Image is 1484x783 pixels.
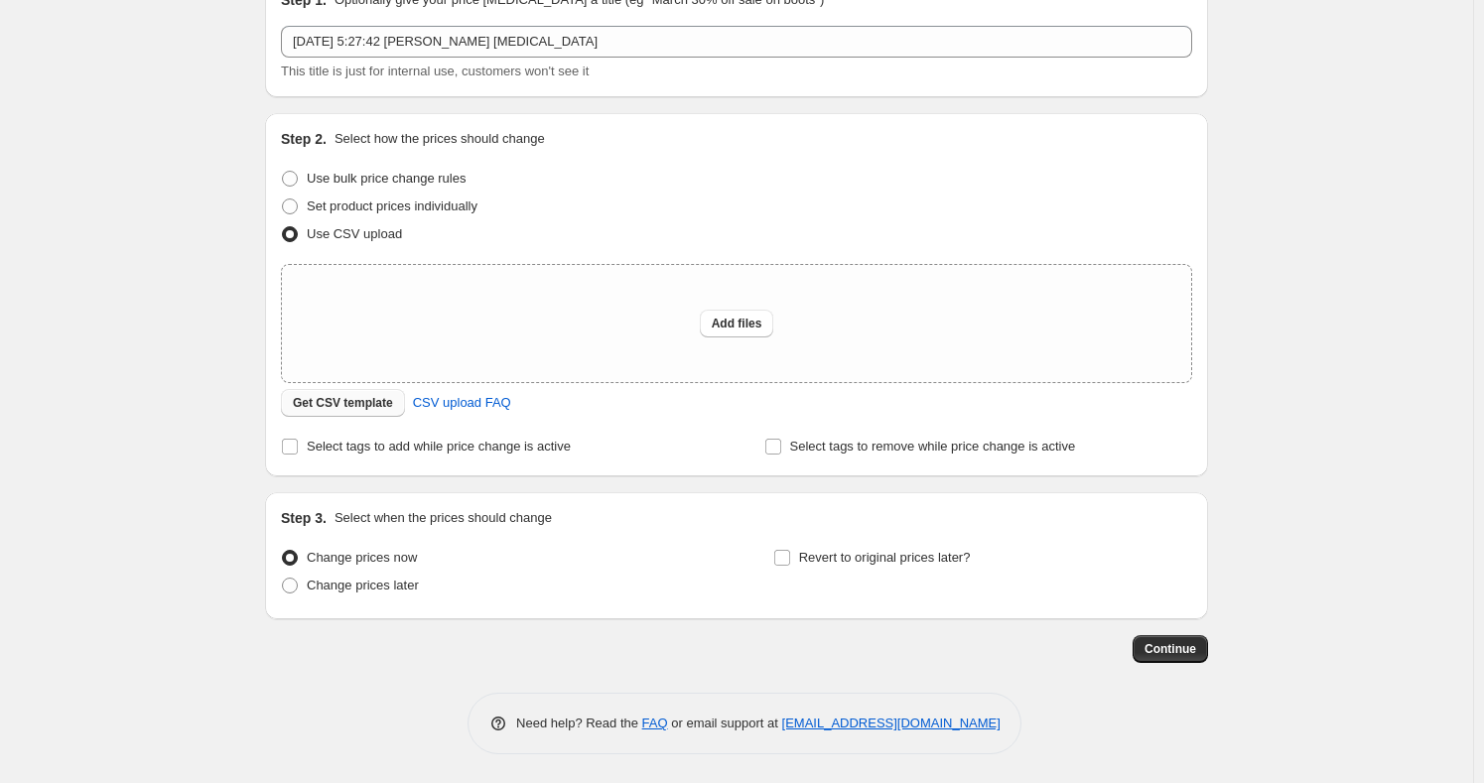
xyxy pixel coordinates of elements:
[307,198,477,213] span: Set product prices individually
[712,316,762,331] span: Add files
[668,716,782,730] span: or email support at
[782,716,1001,730] a: [EMAIL_ADDRESS][DOMAIN_NAME]
[642,716,668,730] a: FAQ
[516,716,642,730] span: Need help? Read the
[293,395,393,411] span: Get CSV template
[281,64,589,78] span: This title is just for internal use, customers won't see it
[335,508,552,528] p: Select when the prices should change
[799,550,971,565] span: Revert to original prices later?
[307,578,419,592] span: Change prices later
[790,439,1076,454] span: Select tags to remove while price change is active
[281,508,327,528] h2: Step 3.
[281,26,1192,58] input: 30% off holiday sale
[307,550,417,565] span: Change prices now
[401,387,523,419] a: CSV upload FAQ
[307,226,402,241] span: Use CSV upload
[307,439,571,454] span: Select tags to add while price change is active
[281,389,405,417] button: Get CSV template
[307,171,466,186] span: Use bulk price change rules
[281,129,327,149] h2: Step 2.
[700,310,774,337] button: Add files
[1145,641,1196,657] span: Continue
[1133,635,1208,663] button: Continue
[413,393,511,413] span: CSV upload FAQ
[335,129,545,149] p: Select how the prices should change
